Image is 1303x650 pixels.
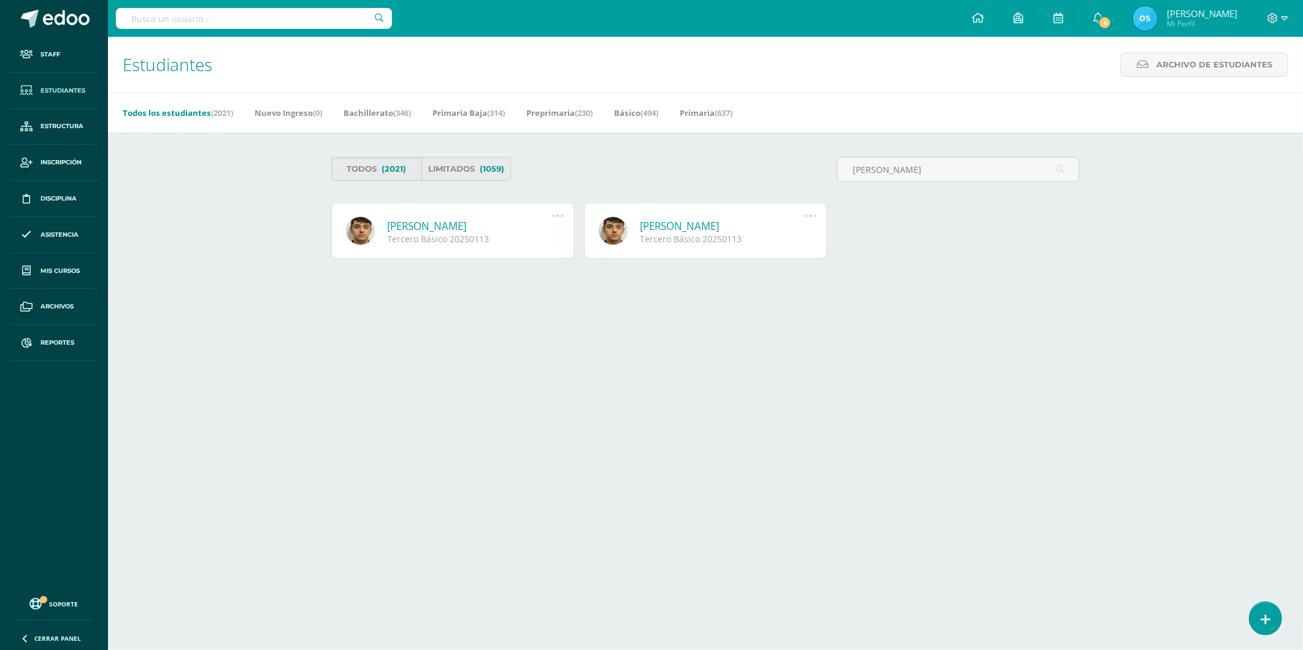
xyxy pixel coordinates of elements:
[1167,7,1237,20] span: [PERSON_NAME]
[421,157,512,181] a: Limitados(1059)
[640,219,805,233] a: [PERSON_NAME]
[211,107,233,118] span: (2021)
[480,158,504,180] span: (1059)
[575,107,593,118] span: (230)
[40,121,83,131] span: Estructura
[40,302,74,312] span: Archivos
[10,289,98,325] a: Archivos
[10,73,98,109] a: Estudiantes
[15,595,93,611] a: Soporte
[614,103,658,123] a: Básico(494)
[116,8,392,29] input: Busca un usuario...
[387,219,552,233] a: [PERSON_NAME]
[387,233,552,245] div: Tercero Básico 20250113
[1167,18,1237,29] span: Mi Perfil
[1156,53,1272,76] span: Archivo de Estudiantes
[640,233,805,245] div: Tercero Básico 20250113
[382,158,406,180] span: (2021)
[10,109,98,145] a: Estructura
[40,266,80,276] span: Mis cursos
[487,107,505,118] span: (314)
[1133,6,1158,31] img: 070b477f6933f8ce66674da800cc5d3f.png
[10,217,98,253] a: Asistencia
[10,145,98,181] a: Inscripción
[393,107,411,118] span: (346)
[255,103,322,123] a: Nuevo Ingreso(0)
[40,86,85,96] span: Estudiantes
[331,157,421,181] a: Todos(2021)
[10,325,98,361] a: Reportes
[640,107,658,118] span: (494)
[526,103,593,123] a: Preprimaria(230)
[837,158,1079,182] input: Busca al estudiante aquí...
[50,600,79,608] span: Soporte
[40,230,79,240] span: Asistencia
[1098,16,1112,29] span: 4
[40,50,60,59] span: Staff
[344,103,411,123] a: Bachillerato(346)
[10,181,98,217] a: Disciplina
[10,253,98,289] a: Mis cursos
[715,107,732,118] span: (637)
[40,194,77,204] span: Disciplina
[40,338,74,348] span: Reportes
[123,53,212,76] span: Estudiantes
[432,103,505,123] a: Primaria Baja(314)
[40,158,82,167] span: Inscripción
[1121,53,1288,77] a: Archivo de Estudiantes
[680,103,732,123] a: Primaria(637)
[313,107,322,118] span: (0)
[10,37,98,73] a: Staff
[34,634,81,643] span: Cerrar panel
[123,103,233,123] a: Todos los estudiantes(2021)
